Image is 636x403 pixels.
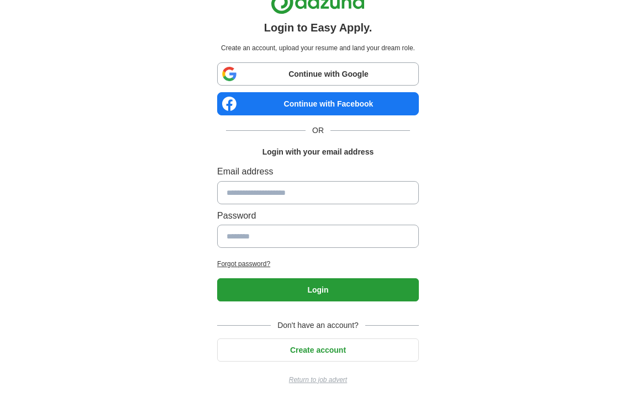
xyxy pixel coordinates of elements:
a: Create account [217,346,419,354]
a: Return to job advert [217,375,419,385]
h1: Login to Easy Apply. [264,19,372,36]
label: Password [217,209,419,223]
button: Login [217,278,419,301]
a: Forgot password? [217,259,419,269]
span: Don't have an account? [271,319,365,331]
button: Create account [217,338,419,362]
span: OR [306,124,330,136]
p: Create an account, upload your resume and land your dream role. [219,43,417,54]
a: Continue with Google [217,62,419,86]
h1: Login with your email address [262,146,374,158]
a: Continue with Facebook [217,92,419,115]
label: Email address [217,165,419,179]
